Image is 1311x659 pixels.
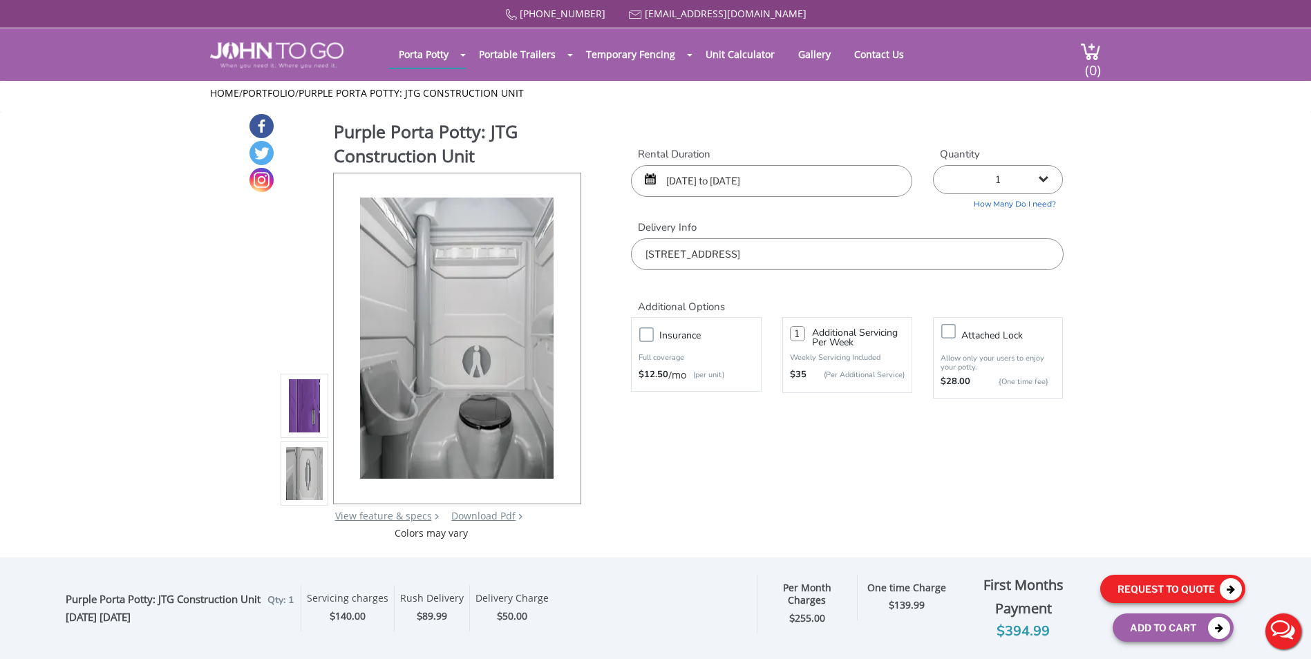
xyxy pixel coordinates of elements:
strong: $ [789,612,825,625]
strong: $ [889,599,925,612]
img: Product [360,198,554,523]
p: (Per Additional Service) [807,370,905,380]
div: $ [307,609,388,624]
a: Porta Potty [388,41,459,68]
label: Quantity [933,147,1063,162]
span: 50.00 [502,609,527,622]
strong: Per Month Charges [783,581,831,607]
img: Mail [629,10,642,19]
img: JOHN to go [210,42,343,68]
h2: Additional Options [631,284,1063,314]
label: Rental Duration [631,147,912,162]
a: View feature & specs [335,509,432,522]
div: Colors may vary [281,526,583,540]
p: Weekly Servicing Included [790,352,905,363]
div: First Months Payment [956,573,1090,620]
span: 255.00 [795,611,825,624]
button: Request To Quote [1100,575,1245,603]
img: Product [286,311,323,636]
input: 0 [790,326,805,341]
button: Add To Cart [1113,613,1234,642]
button: Live Chat [1256,604,1311,659]
div: Delivery Charge [475,592,549,609]
a: Unit Calculator [695,41,785,68]
div: /mo [639,368,753,382]
a: Home [210,86,239,99]
a: Temporary Fencing [576,41,686,68]
a: [PHONE_NUMBER] [520,7,605,20]
a: Download Pdf [451,509,516,522]
div: Servicing charges [307,592,388,609]
span: 140.00 [335,609,366,622]
a: Portable Trailers [469,41,566,68]
img: cart a [1080,42,1101,61]
p: {One time fee} [977,375,1048,389]
input: Start date | End date [631,165,912,197]
strong: $35 [790,368,807,382]
a: Purple Porta Potty: JTG Construction Unit [299,86,524,99]
span: (0) [1084,50,1101,79]
div: $394.99 [956,620,1090,642]
a: Contact Us [844,41,914,68]
span: 139.99 [894,598,925,611]
a: Instagram [249,168,274,192]
a: Portfolio [243,86,295,99]
a: [EMAIL_ADDRESS][DOMAIN_NAME] [645,7,807,20]
img: Call [505,9,517,21]
div: Rush Delivery [400,592,464,609]
p: (per unit) [686,368,724,382]
a: Twitter [249,141,274,165]
p: Allow only your users to enjoy your potty. [941,354,1055,372]
strong: $12.50 [639,368,668,382]
h3: Insurance [659,327,767,344]
a: Facebook [249,114,274,138]
p: Full coverage [639,351,753,365]
h3: Additional Servicing Per Week [812,328,905,347]
img: chevron.png [518,513,522,519]
a: How Many Do I need? [933,194,1063,210]
span: Qty: 1 [267,593,294,607]
a: Gallery [788,41,841,68]
label: Delivery Info [631,220,1063,235]
img: right arrow icon [435,513,439,519]
strong: One time Charge [867,581,946,594]
img: Product [286,243,323,569]
h1: Purple Porta Potty: JTG Construction Unit [334,120,583,171]
span: 89.99 [422,609,447,622]
h3: Attached lock [961,327,1069,344]
ul: / / [210,86,1101,100]
strong: $28.00 [941,375,970,389]
div: $ [475,609,549,624]
input: Delivery Address [631,238,1063,270]
div: $ [400,609,464,624]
